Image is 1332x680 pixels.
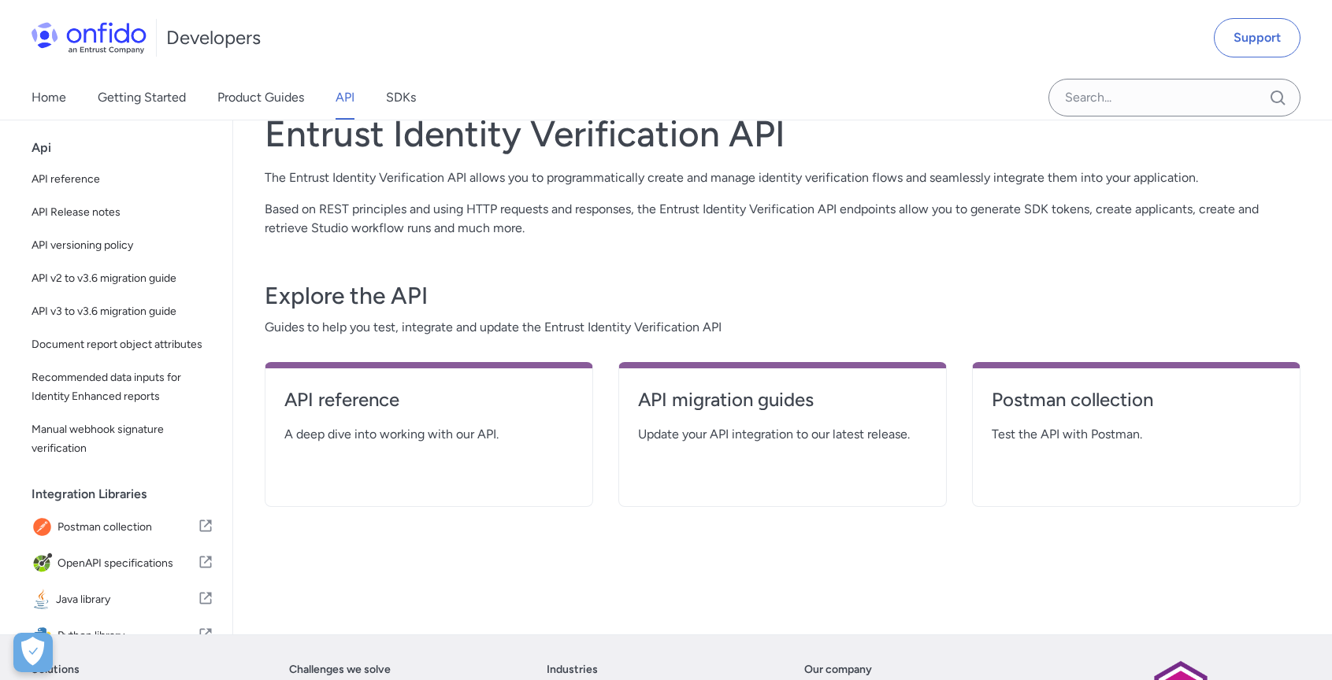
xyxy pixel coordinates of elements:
span: Python library [58,625,198,647]
div: Api [32,132,226,164]
a: API reference [25,164,220,195]
h4: Postman collection [992,387,1281,412]
span: Postman collection [58,516,198,538]
img: Onfido Logo [32,22,147,54]
a: IconPython libraryPython library [25,619,220,653]
a: API Release notes [25,197,220,228]
a: API v3 to v3.6 migration guide [25,296,220,327]
a: Getting Started [98,76,186,120]
h3: Explore the API [265,280,1300,312]
a: IconJava libraryJava library [25,582,220,617]
a: IconOpenAPI specificationsOpenAPI specifications [25,546,220,581]
a: Postman collection [992,387,1281,425]
span: API versioning policy [32,236,213,255]
h4: API reference [284,387,573,412]
span: API reference [32,170,213,189]
span: A deep dive into working with our API. [284,425,573,444]
span: Test the API with Postman. [992,425,1281,444]
p: Based on REST principles and using HTTP requests and responses, the Entrust Identity Verification... [265,200,1300,238]
span: Java library [56,589,198,611]
a: Industries [547,660,598,679]
img: IconOpenAPI specifications [32,552,58,575]
a: IconPostman collectionPostman collection [25,510,220,545]
a: Solutions [32,660,80,679]
span: Recommended data inputs for Identity Enhanced reports [32,368,213,406]
img: IconJava library [32,589,56,611]
a: API v2 to v3.6 migration guide [25,263,220,294]
span: API Release notes [32,203,213,222]
a: Challenges we solve [289,660,391,679]
a: API reference [284,387,573,425]
a: Document report object attributes [25,329,220,360]
a: Our company [804,660,872,679]
h1: Entrust Identity Verification API [265,112,1300,156]
input: Onfido search input field [1048,79,1300,116]
a: Manual webhook signature verification [25,414,220,464]
span: Update your API integration to our latest release. [638,425,927,444]
a: Recommended data inputs for Identity Enhanced reports [25,362,220,412]
h4: API migration guides [638,387,927,412]
p: The Entrust Identity Verification API allows you to programmatically create and manage identity v... [265,168,1300,187]
span: Guides to help you test, integrate and update the Entrust Identity Verification API [265,318,1300,337]
a: Home [32,76,66,120]
img: IconPython library [32,625,58,647]
span: OpenAPI specifications [58,552,198,575]
a: SDKs [386,76,416,120]
a: Product Guides [217,76,304,120]
button: Open Preferences [13,633,53,672]
a: API versioning policy [25,230,220,261]
img: IconPostman collection [32,516,58,538]
span: Manual webhook signature verification [32,420,213,458]
span: API v3 to v3.6 migration guide [32,302,213,321]
span: Document report object attributes [32,335,213,354]
div: Cookie Preferences [13,633,53,672]
a: API migration guides [638,387,927,425]
h1: Developers [166,25,261,50]
div: Integration Libraries [32,479,226,510]
a: Support [1214,18,1300,57]
a: API [336,76,354,120]
span: API v2 to v3.6 migration guide [32,269,213,288]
